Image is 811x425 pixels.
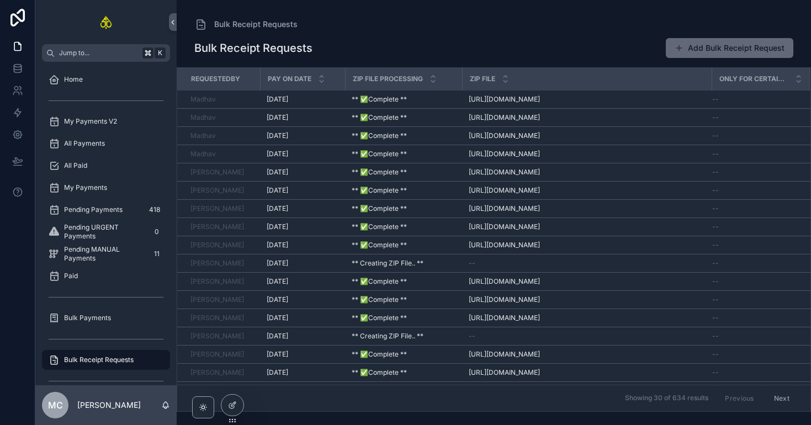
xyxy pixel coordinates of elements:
span: -- [712,113,719,122]
span: -- [712,150,719,158]
span: Madhav [190,131,216,140]
a: Madhav [190,131,253,140]
span: [URL][DOMAIN_NAME] [469,350,540,359]
a: -- [712,295,796,304]
span: [DATE] [267,204,288,213]
a: Madhav [190,95,253,104]
a: [URL][DOMAIN_NAME] [469,350,705,359]
span: K [156,49,165,57]
span: [DATE] [267,295,288,304]
span: [URL][DOMAIN_NAME] [469,131,540,140]
a: -- [712,204,796,213]
a: -- [712,368,796,377]
span: Zip File [470,75,495,83]
span: [PERSON_NAME] [190,277,244,286]
span: [URL][DOMAIN_NAME] [469,295,540,304]
a: Paid [42,266,170,286]
a: Madhav [190,150,253,158]
a: [PERSON_NAME] [190,332,244,341]
span: My Payments V2 [64,117,117,126]
span: [DATE] [267,168,288,177]
a: [URL][DOMAIN_NAME] [469,295,705,304]
span: Pending MANUAL Payments [64,245,146,263]
a: [URL][DOMAIN_NAME] [469,222,705,231]
span: Madhav [190,95,216,104]
span: -- [712,332,719,341]
button: Next [766,390,797,407]
span: -- [712,168,719,177]
span: Jump to... [59,49,138,57]
span: -- [712,277,719,286]
a: [URL][DOMAIN_NAME] [469,95,705,104]
span: Madhav [190,113,216,122]
a: Bulk Receipt Requests [194,18,298,31]
a: [URL][DOMAIN_NAME] [469,168,705,177]
span: [PERSON_NAME] [190,186,244,195]
span: -- [712,241,719,249]
span: [URL][DOMAIN_NAME] [469,368,540,377]
a: All Paid [42,156,170,176]
span: [URL][DOMAIN_NAME] [469,150,540,158]
span: [DATE] [267,222,288,231]
a: -- [712,222,796,231]
a: [URL][DOMAIN_NAME] [469,113,705,122]
a: [PERSON_NAME] [190,350,244,359]
span: [DATE] [267,113,288,122]
button: Add Bulk Receipt Request [666,38,793,58]
a: -- [469,259,705,268]
a: My Payments V2 [42,111,170,131]
span: [PERSON_NAME] [190,295,244,304]
span: [DATE] [267,277,288,286]
a: Pending URGENT Payments0 [42,222,170,242]
a: -- [712,314,796,322]
a: [PERSON_NAME] [190,222,253,231]
a: [DATE] [267,222,338,231]
a: [URL][DOMAIN_NAME] [469,314,705,322]
span: -- [712,95,719,104]
span: [DATE] [267,332,288,341]
span: -- [712,186,719,195]
a: [DATE] [267,95,338,104]
span: [DATE] [267,150,288,158]
a: [DATE] [267,113,338,122]
span: [URL][DOMAIN_NAME] [469,222,540,231]
a: -- [712,332,796,341]
a: [DATE] [267,332,338,341]
a: ** Creating ZIP File.. ** [352,332,455,341]
a: [DATE] [267,277,338,286]
button: Jump to...K [42,44,170,62]
span: -- [712,131,719,140]
a: [PERSON_NAME] [190,222,244,231]
a: [URL][DOMAIN_NAME] [469,368,705,377]
a: [PERSON_NAME] [190,186,253,195]
a: [PERSON_NAME] [190,259,244,268]
a: [PERSON_NAME] [190,241,253,249]
a: [URL][DOMAIN_NAME] [469,277,705,286]
a: My Payments [42,178,170,198]
div: 0 [150,225,163,238]
a: Bulk Payments [42,308,170,328]
span: [DATE] [267,259,288,268]
div: 418 [146,203,163,216]
a: [PERSON_NAME] [190,295,253,304]
span: All Paid [64,161,87,170]
span: -- [712,295,719,304]
a: [PERSON_NAME] [190,204,244,213]
span: [PERSON_NAME] [190,368,244,377]
a: -- [712,186,796,195]
a: -- [712,350,796,359]
span: [DATE] [267,186,288,195]
p: [PERSON_NAME] [77,400,141,411]
a: -- [469,332,705,341]
a: Pending MANUAL Payments11 [42,244,170,264]
span: [DATE] [267,95,288,104]
a: Bulk Receipt Requests [42,350,170,370]
a: Pending Payments418 [42,200,170,220]
a: Madhav [190,150,216,158]
div: scrollable content [35,62,177,385]
a: [DATE] [267,295,338,304]
span: ** Creating ZIP File.. ** [352,259,423,268]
